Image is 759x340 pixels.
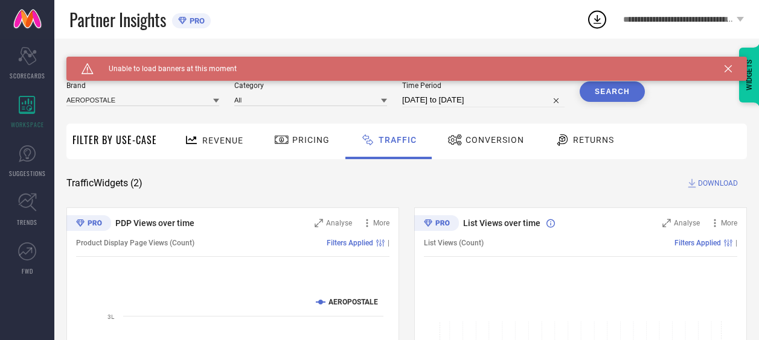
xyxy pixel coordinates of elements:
[107,313,115,320] text: 3L
[66,81,219,90] span: Brand
[586,8,608,30] div: Open download list
[66,177,143,189] span: Traffic Widgets ( 2 )
[721,219,737,227] span: More
[11,120,44,129] span: WORKSPACE
[115,218,194,228] span: PDP Views over time
[580,81,645,102] button: Search
[66,57,150,66] span: SYSTEM WORKSPACE
[94,65,237,73] span: Unable to load banners at this moment
[22,266,33,275] span: FWD
[234,81,387,90] span: Category
[373,219,389,227] span: More
[327,239,373,247] span: Filters Applied
[414,215,459,233] div: Premium
[72,133,157,147] span: Filter By Use-Case
[379,135,417,145] span: Traffic
[10,71,45,80] span: SCORECARDS
[662,219,671,227] svg: Zoom
[66,215,111,233] div: Premium
[202,136,243,145] span: Revenue
[187,16,205,25] span: PRO
[424,239,484,247] span: List Views (Count)
[466,135,524,145] span: Conversion
[735,239,737,247] span: |
[292,135,330,145] span: Pricing
[402,81,565,90] span: Time Period
[326,219,352,227] span: Analyse
[315,219,323,227] svg: Zoom
[388,239,389,247] span: |
[76,239,194,247] span: Product Display Page Views (Count)
[69,7,166,32] span: Partner Insights
[328,298,378,306] text: AEROPOSTALE
[17,218,37,227] span: TRENDS
[674,219,700,227] span: Analyse
[674,239,721,247] span: Filters Applied
[573,135,614,145] span: Returns
[402,93,565,107] input: Select time period
[9,169,46,178] span: SUGGESTIONS
[463,218,540,228] span: List Views over time
[698,177,738,189] span: DOWNLOAD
